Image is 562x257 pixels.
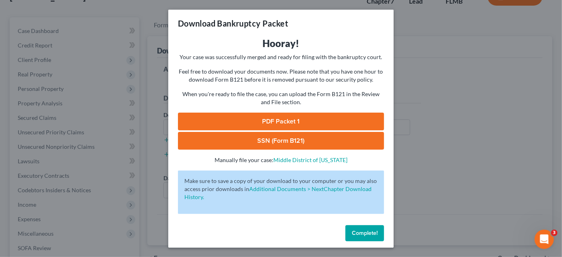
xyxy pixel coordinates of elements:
p: When you're ready to file the case, you can upload the Form B121 in the Review and File section. [178,90,384,106]
span: Complete! [352,230,378,236]
a: Additional Documents > NextChapter Download History. [184,185,372,200]
p: Make sure to save a copy of your download to your computer or you may also access prior downloads in [184,177,378,201]
button: Complete! [345,225,384,241]
a: Middle District of [US_STATE] [273,156,347,163]
p: Manually file your case: [178,156,384,164]
p: Your case was successfully merged and ready for filing with the bankruptcy court. [178,53,384,61]
span: 3 [551,230,558,236]
iframe: Intercom live chat [535,230,554,249]
h3: Hooray! [178,37,384,50]
p: Feel free to download your documents now. Please note that you have one hour to download Form B12... [178,68,384,84]
a: PDF Packet 1 [178,113,384,130]
h3: Download Bankruptcy Packet [178,18,288,29]
a: SSN (Form B121) [178,132,384,150]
